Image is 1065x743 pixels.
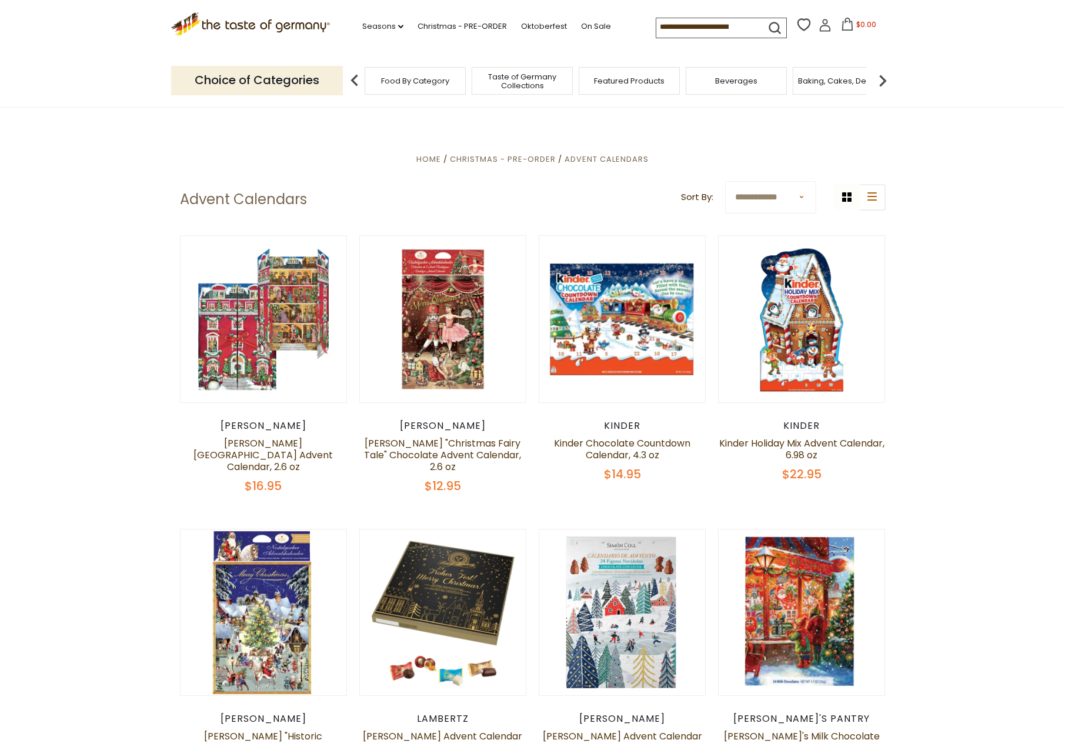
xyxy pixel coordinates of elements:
[604,466,641,482] span: $14.95
[718,420,886,432] div: Kinder
[245,478,282,494] span: $16.95
[360,529,526,696] img: Lambertz Advent Calendar 290g
[416,154,441,165] a: Home
[871,69,894,92] img: next arrow
[171,66,343,95] p: Choice of Categories
[798,76,889,85] a: Baking, Cakes, Desserts
[418,20,507,33] a: Christmas - PRE-ORDER
[180,191,307,208] h1: Advent Calendars
[359,713,527,725] div: Lambertz
[594,76,665,85] a: Featured Products
[475,72,569,90] a: Taste of Germany Collections
[554,437,690,462] a: Kinder Chocolate Countdown Calendar, 4.3 oz
[565,154,649,165] a: Advent Calendars
[359,420,527,432] div: [PERSON_NAME]
[539,236,706,402] img: Kinder Chocolate Countdown Calendar, 4.3 oz
[181,236,347,402] img: Windel Manor House Advent Calendar, 2.6 oz
[719,236,885,402] img: Kinder Holiday Mix Advent Calendar, 6.98 oz
[581,20,611,33] a: On Sale
[715,76,757,85] a: Beverages
[362,20,403,33] a: Seasons
[360,236,526,402] img: Heidel "Christmas Fairy Tale" Chocolate Advent Calendar, 2.6 oz
[425,478,461,494] span: $12.95
[180,420,348,432] div: [PERSON_NAME]
[521,20,567,33] a: Oktoberfest
[782,466,822,482] span: $22.95
[834,18,884,35] button: $0.00
[364,437,521,474] a: [PERSON_NAME] "Christmas Fairy Tale" Chocolate Advent Calendar, 2.6 oz
[719,529,885,696] img: Erika
[856,19,876,29] span: $0.00
[718,713,886,725] div: [PERSON_NAME]'s Pantry
[180,713,348,725] div: [PERSON_NAME]
[681,190,713,205] label: Sort By:
[181,529,347,696] img: Heidel "Historic Christmas Market" Chocolate Advent Calendar, 2.6 oz
[539,420,706,432] div: Kinder
[193,437,333,474] a: [PERSON_NAME][GEOGRAPHIC_DATA] Advent Calendar, 2.6 oz
[539,529,706,696] img: Simón Coll Advent Calendar with Milk Chocolate Figures, 7.6 oz.
[539,713,706,725] div: [PERSON_NAME]
[719,437,884,462] a: Kinder Holiday Mix Advent Calendar, 6.98 oz
[381,76,449,85] a: Food By Category
[450,154,556,165] a: Christmas - PRE-ORDER
[343,69,366,92] img: previous arrow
